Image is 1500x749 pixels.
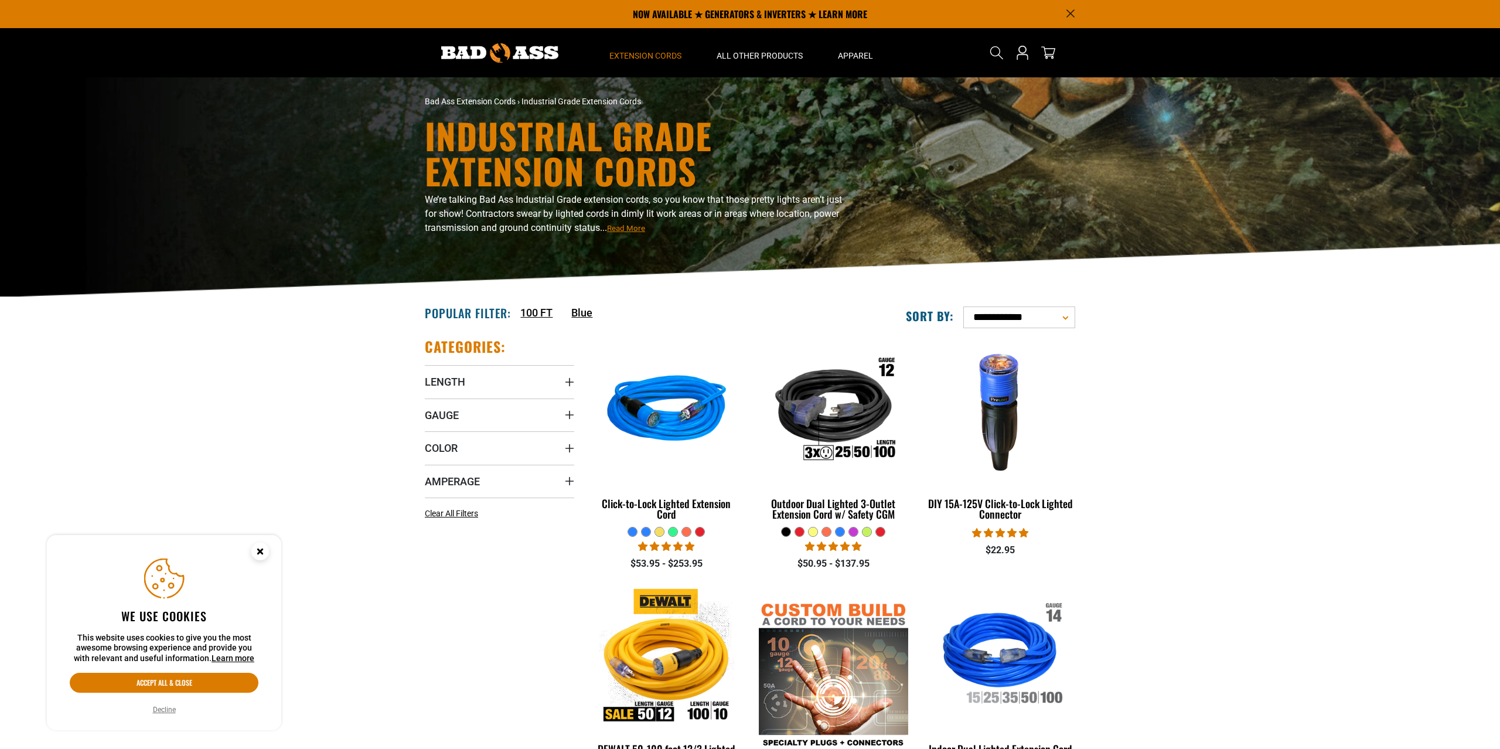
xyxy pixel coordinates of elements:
summary: Color [425,431,574,464]
summary: Apparel [820,28,891,77]
h1: Industrial Grade Extension Cords [425,118,853,188]
h2: Popular Filter: [425,305,511,321]
span: Length [425,375,465,389]
span: 4.80 stars [805,541,861,552]
a: Bad Ass Extension Cords [425,97,516,106]
span: 4.87 stars [638,541,694,552]
label: Sort by: [906,308,954,324]
span: › [517,97,520,106]
img: Outdoor Dual Lighted 3-Outlet Extension Cord w/ Safety CGM [759,343,907,478]
summary: All Other Products [699,28,820,77]
img: Bad Ass Extension Cords [441,43,558,63]
span: Industrial Grade Extension Cords [521,97,641,106]
img: DIY 15A-125V Click-to-Lock Lighted Connector [926,343,1074,478]
nav: breadcrumbs [425,96,853,108]
summary: Length [425,365,574,398]
img: DEWALT 50-100 foot 12/3 Lighted Click-to-Lock CGM Extension Cord 15A SJTW [593,588,741,723]
button: Accept all & close [70,673,258,693]
div: $22.95 [926,543,1075,557]
a: blue Click-to-Lock Lighted Extension Cord [592,338,741,526]
span: 4.84 stars [972,527,1028,539]
span: Apparel [838,50,873,61]
a: Clear All Filters [425,508,483,520]
button: Decline [149,704,179,716]
span: Color [425,441,458,455]
a: Outdoor Dual Lighted 3-Outlet Extension Cord w/ Safety CGM Outdoor Dual Lighted 3-Outlet Extensio... [759,338,908,526]
span: Clear All Filters [425,509,478,518]
img: blue [593,343,741,478]
span: Gauge [425,408,459,422]
summary: Search [987,43,1006,62]
div: DIY 15A-125V Click-to-Lock Lighted Connector [926,498,1075,519]
p: We’re talking Bad Ass Industrial Grade extension cords, so you know that those pretty lights aren... [425,193,853,235]
span: Amperage [425,475,480,488]
summary: Extension Cords [592,28,699,77]
p: This website uses cookies to give you the most awesome browsing experience and provide you with r... [70,633,258,664]
div: $53.95 - $253.95 [592,557,741,571]
h2: We use cookies [70,608,258,624]
img: Indoor Dual Lighted Extension Cord w/ Safety CGM [926,588,1074,723]
div: $50.95 - $137.95 [759,557,908,571]
a: DIY 15A-125V Click-to-Lock Lighted Connector DIY 15A-125V Click-to-Lock Lighted Connector [926,338,1075,526]
span: All Other Products [717,50,803,61]
summary: Gauge [425,399,574,431]
aside: Cookie Consent [47,535,281,731]
div: Outdoor Dual Lighted 3-Outlet Extension Cord w/ Safety CGM [759,498,908,519]
div: Click-to-Lock Lighted Extension Cord [592,498,741,519]
span: Read More [607,224,645,233]
span: Extension Cords [609,50,681,61]
h2: Categories: [425,338,506,356]
summary: Amperage [425,465,574,498]
a: Learn more [212,653,254,663]
a: 100 FT [520,305,553,321]
a: Blue [571,305,592,321]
